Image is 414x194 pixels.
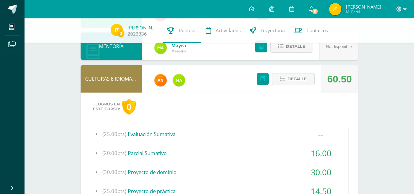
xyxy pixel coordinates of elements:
[270,40,313,53] button: Detalle
[287,73,307,85] span: Detalle
[171,48,186,54] span: Maestro
[171,42,186,48] a: Mayra
[290,18,332,43] a: Contactos
[179,27,196,34] span: Punteos
[122,99,136,115] div: 0
[293,127,348,141] div: --
[312,8,318,15] span: 11
[81,32,142,60] div: MENTORÍA
[102,127,126,141] span: (25.00pts)
[346,9,381,14] span: Mi Perfil
[90,146,348,160] div: Parcial Sumativo
[260,27,285,34] span: Trayectoria
[90,165,348,179] div: Proyecto de dominio
[293,146,348,160] div: 16.00
[127,25,158,31] a: [PERSON_NAME]
[154,42,167,54] img: 75b6448d1a55a94fef22c1dfd553517b.png
[173,74,185,86] img: 75b6448d1a55a94fef22c1dfd553517b.png
[163,18,201,43] a: Punteos
[216,27,241,34] span: Actividades
[90,127,348,141] div: Evaluación Sumativa
[102,165,126,179] span: (30.00pts)
[127,31,147,37] a: 2023336
[329,3,341,15] img: fc24f795141394356791331be0bd62f8.png
[326,44,352,49] span: No disponible
[346,4,381,10] span: [PERSON_NAME]
[286,41,305,52] span: Detalle
[272,73,315,85] button: Detalle
[293,165,348,179] div: 30.00
[93,102,120,112] span: Logros en este curso:
[201,18,245,43] a: Actividades
[245,18,290,43] a: Trayectoria
[327,65,352,93] div: 60.50
[102,146,126,160] span: (20.00pts)
[306,27,328,34] span: Contactos
[154,74,167,86] img: fc6731ddebfef4a76f049f6e852e62c4.png
[111,24,123,36] img: fc24f795141394356791331be0bd62f8.png
[81,65,142,93] div: CULTURAS E IDIOMAS MAYAS, GARÍFUNA O XINCA
[118,30,124,37] span: 2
